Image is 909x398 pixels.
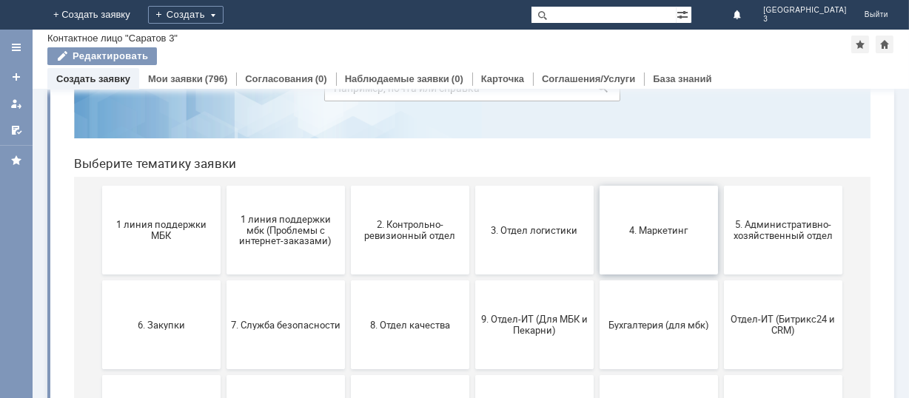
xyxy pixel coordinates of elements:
[164,272,283,361] button: 7. Служба безопасности
[542,311,651,322] span: Бухгалтерия (для мбк)
[148,73,203,84] a: Мои заявки
[4,118,28,142] a: Мои согласования
[666,211,776,233] span: 5. Административно-хозяйственный отдел
[452,73,463,84] div: (0)
[662,272,780,361] button: Отдел-ИТ (Битрикс24 и CRM)
[876,36,893,53] div: Сделать домашней страницей
[763,15,847,24] span: 3
[293,211,403,233] span: 2. Контрольно-ревизионный отдел
[47,33,178,44] div: Контактное лицо "Саратов 3"
[413,178,531,266] button: 3. Отдел логистики
[262,36,558,51] label: Воспользуйтесь поиском
[262,66,558,93] input: Например, почта или справка
[40,272,158,361] button: 6. Закупки
[537,178,656,266] button: 4. Маркетинг
[293,311,403,322] span: 8. Отдел качества
[164,178,283,266] button: 1 линия поддержки мбк (Проблемы с интернет-заказами)
[345,73,449,84] a: Наблюдаемые заявки
[40,178,158,266] button: 1 линия поддержки МБК
[44,311,154,322] span: 6. Закупки
[763,6,847,15] span: [GEOGRAPHIC_DATA]
[56,73,130,84] a: Создать заявку
[666,306,776,328] span: Отдел-ИТ (Битрикс24 и CRM)
[289,272,407,361] button: 8. Отдел качества
[542,73,635,84] a: Соглашения/Услуги
[662,178,780,266] button: 5. Административно-хозяйственный отдел
[677,7,691,21] span: Расширенный поиск
[315,73,327,84] div: (0)
[542,216,651,227] span: 4. Маркетинг
[481,73,524,84] a: Карточка
[417,306,527,328] span: 9. Отдел-ИТ (Для МБК и Пекарни)
[653,73,711,84] a: База знаний
[851,36,869,53] div: Добавить в избранное
[245,73,313,84] a: Согласования
[413,272,531,361] button: 9. Отдел-ИТ (Для МБК и Пекарни)
[44,211,154,233] span: 1 линия поддержки МБК
[169,205,278,238] span: 1 линия поддержки мбк (Проблемы с интернет-заказами)
[537,272,656,361] button: Бухгалтерия (для мбк)
[417,216,527,227] span: 3. Отдел логистики
[4,65,28,89] a: Создать заявку
[205,73,227,84] div: (796)
[4,92,28,115] a: Мои заявки
[12,148,808,163] header: Выберите тематику заявки
[148,6,224,24] div: Создать
[289,178,407,266] button: 2. Контрольно-ревизионный отдел
[169,311,278,322] span: 7. Служба безопасности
